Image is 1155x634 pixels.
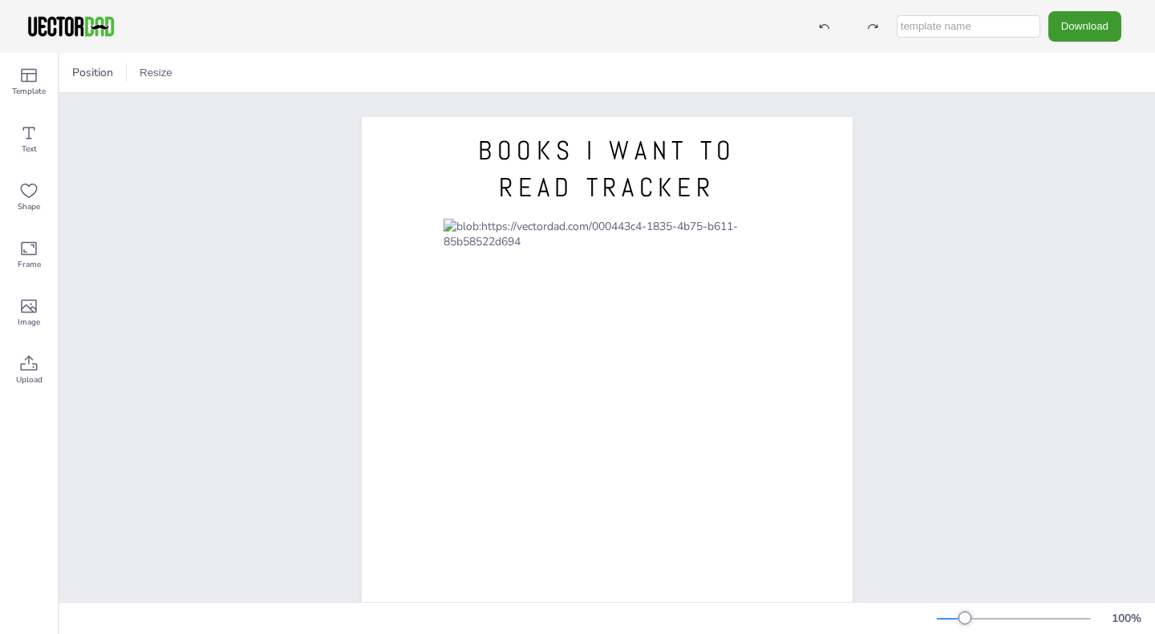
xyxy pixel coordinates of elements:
[18,316,40,329] span: Image
[897,15,1040,38] input: template name
[1107,611,1145,626] div: 100 %
[478,134,736,204] span: BOOKS I WANT TO READ TRACKER
[16,374,43,386] span: Upload
[133,60,179,86] button: Resize
[18,258,41,271] span: Frame
[12,85,46,98] span: Template
[22,143,37,155] span: Text
[1048,11,1121,41] button: Download
[69,65,116,80] span: Position
[18,200,40,213] span: Shape
[26,14,116,38] img: VectorDad-1.png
